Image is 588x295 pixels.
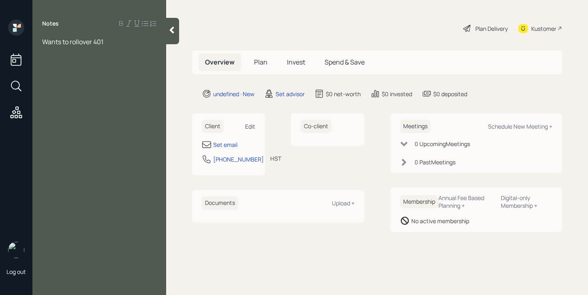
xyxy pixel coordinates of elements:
div: Schedule New Meeting + [488,123,552,130]
div: Annual Fee Based Planning + [438,194,495,209]
span: Plan [254,58,267,67]
div: Kustomer [531,24,556,33]
div: 0 Past Meeting s [415,158,455,166]
div: No active membership [411,217,469,225]
div: [PHONE_NUMBER] [213,155,264,164]
div: undefined · New [213,90,254,98]
label: Notes [42,19,59,28]
div: Set email [213,140,237,149]
div: Log out [6,268,26,276]
div: Set advisor [276,90,305,98]
span: Overview [205,58,235,67]
h6: Membership [400,195,438,209]
span: Invest [287,58,305,67]
span: Spend & Save [325,58,365,67]
span: Wants to rollover 401 [42,37,103,46]
div: Digital-only Membership + [501,194,552,209]
div: Edit [245,123,255,130]
h6: Documents [202,196,238,210]
div: Upload + [332,199,355,207]
h6: Meetings [400,120,431,133]
div: $0 deposited [433,90,467,98]
div: $0 invested [382,90,412,98]
div: HST [270,154,281,163]
div: $0 net-worth [326,90,361,98]
div: 0 Upcoming Meeting s [415,140,470,148]
h6: Co-client [301,120,331,133]
h6: Client [202,120,224,133]
img: retirable_logo.png [8,242,24,258]
div: Plan Delivery [475,24,508,33]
